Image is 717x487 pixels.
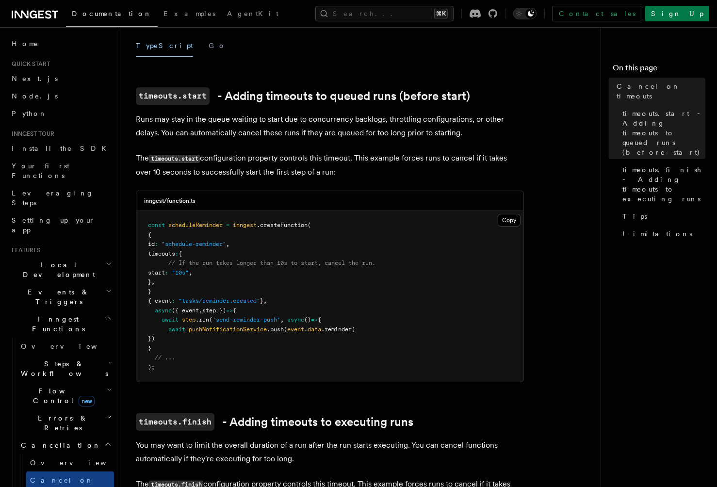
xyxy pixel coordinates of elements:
span: Errors & Retries [17,413,105,433]
a: Setting up your app [8,211,114,239]
span: pushNotificationService [189,326,267,333]
span: scheduleReminder [168,222,223,228]
span: Features [8,246,40,254]
span: , [263,297,267,304]
span: { [179,250,182,257]
span: Local Development [8,260,106,279]
span: ( [209,316,212,323]
a: timeouts.finish - Adding timeouts to executing runs [619,161,705,208]
span: .run [196,316,209,323]
span: } [148,345,151,352]
button: Local Development [8,256,114,283]
a: Sign Up [645,6,709,21]
kbd: ⌘K [434,9,448,18]
span: inngest [233,222,257,228]
span: Cancellation [17,440,101,450]
span: Home [12,39,39,49]
span: . [304,326,308,333]
span: data [308,326,321,333]
a: Install the SDK [8,140,114,157]
a: Overview [17,338,114,355]
span: ( [284,326,287,333]
span: const [148,222,165,228]
span: Tips [622,211,647,221]
p: The configuration property controls this timeout. This example forces runs to cancel if it takes ... [136,151,524,179]
span: Cancel on timeouts [617,81,705,101]
a: Next.js [8,70,114,87]
a: Overview [26,454,114,471]
button: Events & Triggers [8,283,114,310]
span: Overview [21,342,121,350]
a: Python [8,105,114,122]
span: AgentKit [227,10,278,17]
code: timeouts.start [136,87,210,105]
span: async [155,307,172,314]
span: : [155,241,158,247]
code: timeouts.finish [136,413,214,431]
span: () [304,316,311,323]
a: timeouts.start - Adding timeouts to queued runs (before start) [619,105,705,161]
span: Install the SDK [12,145,112,152]
a: Home [8,35,114,52]
span: : [175,250,179,257]
span: "tasks/reminder.created" [179,297,260,304]
a: Tips [619,208,705,225]
a: Examples [158,3,221,26]
span: ( [308,222,311,228]
button: Go [209,35,226,57]
p: You may want to limit the overall duration of a run after the run starts executing. You can cance... [136,438,524,466]
button: Inngest Functions [8,310,114,338]
a: AgentKit [221,3,284,26]
button: Flow Controlnew [17,382,114,409]
span: .reminder) [321,326,355,333]
span: Flow Control [17,386,107,406]
span: }) [148,335,155,342]
span: step }) [202,307,226,314]
span: await [168,326,185,333]
code: timeouts.start [149,155,200,163]
span: new [79,396,95,406]
span: async [287,316,304,323]
a: Leveraging Steps [8,184,114,211]
span: , [151,278,155,285]
span: Next.js [12,75,58,82]
h4: On this page [613,62,705,78]
span: => [311,316,318,323]
span: // ... [155,354,175,361]
span: } [148,288,151,295]
span: ); [148,364,155,371]
button: Cancellation [17,437,114,454]
span: { [148,231,151,238]
span: Node.js [12,92,58,100]
a: timeouts.start- Adding timeouts to queued runs (before start) [136,87,470,105]
span: : [172,297,175,304]
a: Contact sales [553,6,641,21]
a: timeouts.finish- Adding timeouts to executing runs [136,413,413,431]
button: Copy [498,214,521,227]
span: timeouts.finish - Adding timeouts to executing runs [622,165,705,204]
span: } [260,297,263,304]
span: .createFunction [257,222,308,228]
button: Search...⌘K [315,6,454,21]
span: Events & Triggers [8,287,106,307]
span: .push [267,326,284,333]
span: , [226,241,229,247]
button: Steps & Workflows [17,355,114,382]
span: } [148,278,151,285]
span: Steps & Workflows [17,359,108,378]
span: await [162,316,179,323]
span: = [226,222,229,228]
span: Leveraging Steps [12,189,94,207]
button: Toggle dark mode [513,8,537,19]
span: step [182,316,196,323]
span: { [318,316,321,323]
span: 'send-reminder-push' [212,316,280,323]
span: , [189,269,192,276]
span: Documentation [72,10,152,17]
span: "schedule-reminder" [162,241,226,247]
span: start [148,269,165,276]
span: Setting up your app [12,216,95,234]
span: Your first Functions [12,162,69,179]
a: Node.js [8,87,114,105]
span: => [226,307,233,314]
